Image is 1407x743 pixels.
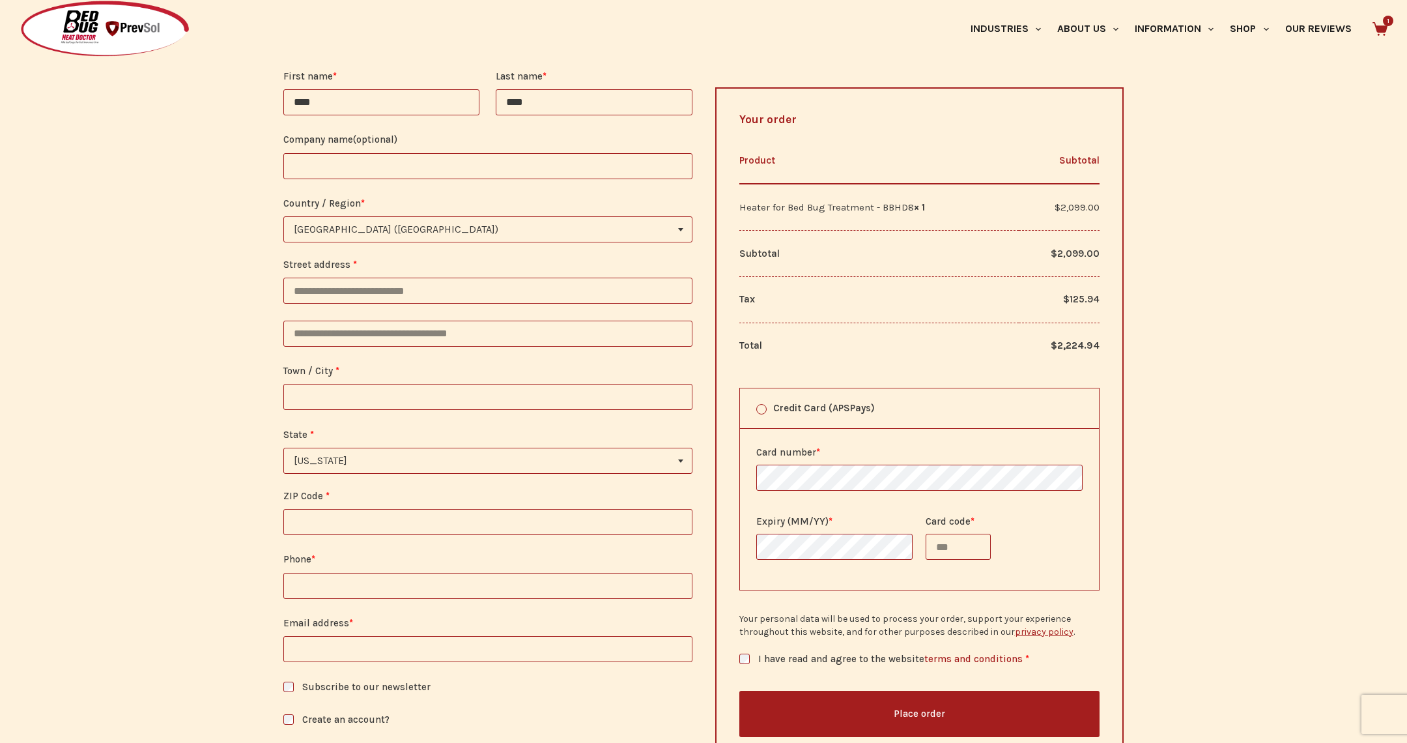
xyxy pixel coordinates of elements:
input: Subscribe to our newsletter [283,682,294,692]
label: First name [283,68,479,85]
bdi: 2,099.00 [1055,201,1100,213]
bdi: 2,224.94 [1051,340,1100,351]
button: Open LiveChat chat widget [10,5,50,44]
label: Credit Card (APSPays) [740,388,1100,428]
label: Card code [926,514,1083,529]
span: I have read and agree to the website [758,653,1023,665]
h3: Your order [739,111,1100,128]
abbr: required [1025,653,1029,665]
span: Country / Region [283,216,692,242]
span: 1 [1383,16,1393,26]
label: State [283,427,692,443]
a: privacy policy [1015,626,1073,637]
label: Company name [283,132,692,148]
span: Create an account? [302,714,390,725]
label: Expiry (MM/YY) [756,514,913,529]
bdi: 2,099.00 [1051,248,1100,259]
th: Total [739,323,1019,368]
input: Create an account? [283,714,294,725]
label: Email address [283,615,692,632]
label: Phone [283,551,692,568]
label: Last name [496,68,692,85]
span: 125.94 [1063,293,1100,305]
span: $ [1051,248,1057,259]
span: (optional) [353,134,397,145]
span: $ [1063,293,1070,305]
span: Michigan [284,448,692,473]
label: Card number [756,445,1083,460]
input: I have read and agree to the websiteterms and conditions * [739,654,750,664]
p: Your personal data will be used to process your order, support your experience throughout this we... [739,613,1100,638]
span: United States (US) [284,217,692,242]
label: Town / City [283,363,692,379]
a: terms and conditions [924,653,1023,665]
th: Product [739,138,1019,184]
button: Place order [739,691,1100,737]
td: Heater for Bed Bug Treatment - BBHD8 [739,184,1019,230]
span: $ [1051,340,1057,351]
span: State [283,448,692,474]
label: ZIP Code [283,488,692,504]
label: Street address [283,257,692,273]
th: Tax [739,276,1019,323]
th: Subtotal [1019,138,1100,184]
span: $ [1055,201,1060,213]
th: Subtotal [739,231,1019,277]
span: Subscribe to our newsletter [302,681,431,693]
label: Country / Region [283,196,692,212]
strong: × 1 [914,201,925,213]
